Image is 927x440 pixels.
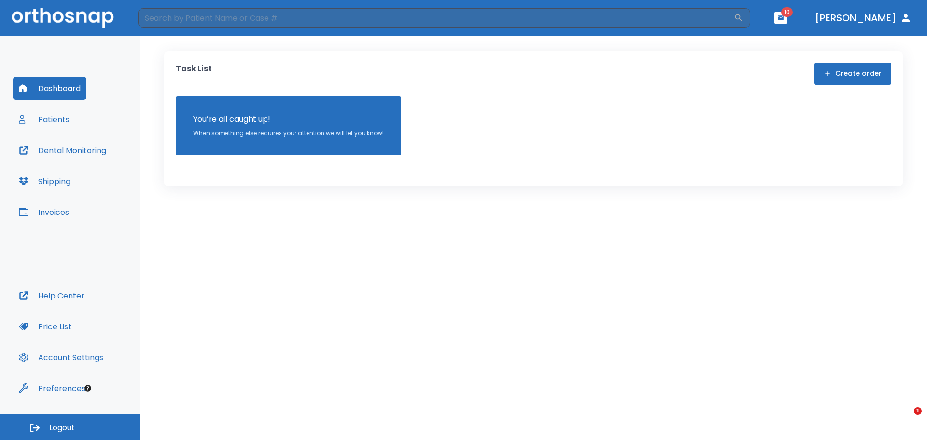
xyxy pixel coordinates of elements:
[13,284,90,307] button: Help Center
[13,346,109,369] button: Account Settings
[49,423,75,433] span: Logout
[12,8,114,28] img: Orthosnap
[13,170,76,193] button: Shipping
[13,108,75,131] button: Patients
[811,9,915,27] button: [PERSON_NAME]
[13,315,77,338] button: Price List
[894,407,917,430] iframe: Intercom live chat
[193,114,384,125] p: You’re all caught up!
[781,7,793,17] span: 10
[13,377,91,400] button: Preferences
[176,63,212,85] p: Task List
[814,63,891,85] button: Create order
[84,384,92,393] div: Tooltip anchor
[13,77,86,100] button: Dashboard
[193,129,384,138] p: When something else requires your attention we will let you know!
[914,407,922,415] span: 1
[13,139,112,162] button: Dental Monitoring
[138,8,734,28] input: Search by Patient Name or Case #
[13,200,75,224] button: Invoices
